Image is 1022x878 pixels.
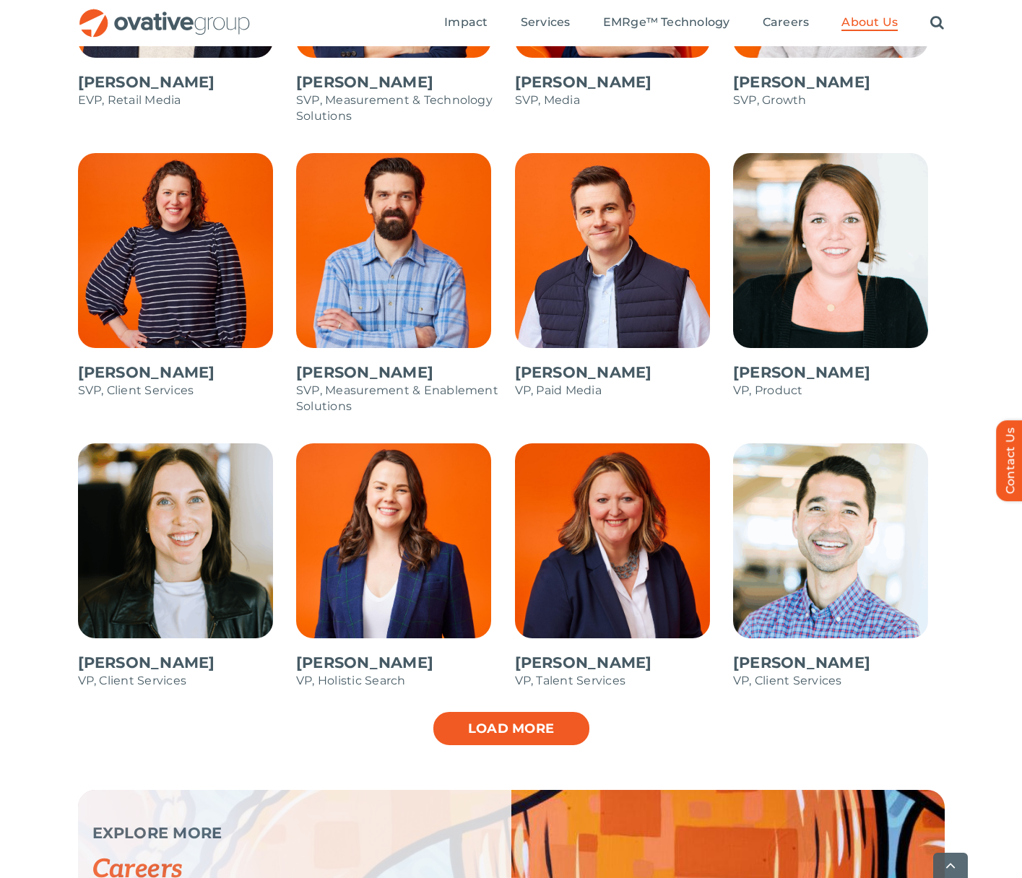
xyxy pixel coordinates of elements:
a: Careers [763,15,810,31]
a: OG_Full_horizontal_RGB [78,7,251,21]
a: Load more [432,710,591,747]
p: EXPLORE MORE [92,826,475,840]
a: Impact [444,15,488,31]
a: Search [930,15,944,31]
a: Services [521,15,571,31]
span: About Us [841,15,898,30]
span: Impact [444,15,488,30]
span: Services [521,15,571,30]
span: EMRge™ Technology [603,15,730,30]
span: Careers [763,15,810,30]
a: EMRge™ Technology [603,15,730,31]
a: About Us [841,15,898,31]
